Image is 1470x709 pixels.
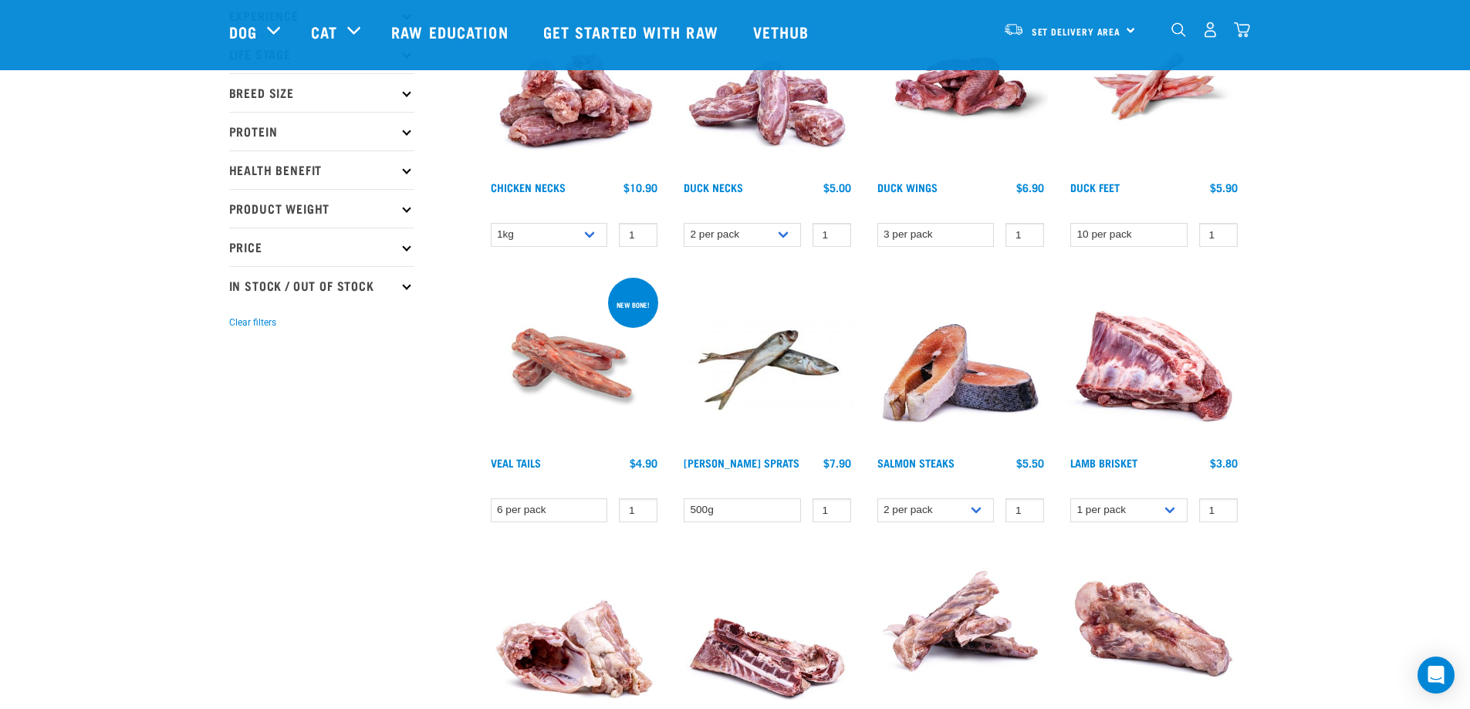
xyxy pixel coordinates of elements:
[1016,181,1044,194] div: $6.90
[1418,657,1455,694] div: Open Intercom Messenger
[229,73,414,112] p: Breed Size
[874,275,1049,450] img: 1148 Salmon Steaks 01
[813,223,851,247] input: 1
[619,498,657,522] input: 1
[491,184,566,190] a: Chicken Necks
[1199,498,1238,522] input: 1
[610,293,657,316] div: New bone!
[1066,275,1242,450] img: 1240 Lamb Brisket Pieces 01
[1210,181,1238,194] div: $5.90
[1005,223,1044,247] input: 1
[229,20,257,43] a: Dog
[823,457,851,469] div: $7.90
[311,20,337,43] a: Cat
[623,181,657,194] div: $10.90
[1070,460,1137,465] a: Lamb Brisket
[376,1,527,62] a: Raw Education
[229,150,414,189] p: Health Benefit
[877,184,938,190] a: Duck Wings
[1070,184,1120,190] a: Duck Feet
[1005,498,1044,522] input: 1
[528,1,738,62] a: Get started with Raw
[1171,22,1186,37] img: home-icon-1@2x.png
[823,181,851,194] div: $5.00
[630,457,657,469] div: $4.90
[738,1,829,62] a: Vethub
[229,316,276,329] button: Clear filters
[229,112,414,150] p: Protein
[877,460,955,465] a: Salmon Steaks
[1210,457,1238,469] div: $3.80
[1202,22,1218,38] img: user.png
[684,460,799,465] a: [PERSON_NAME] Sprats
[229,266,414,305] p: In Stock / Out Of Stock
[1199,223,1238,247] input: 1
[491,460,541,465] a: Veal Tails
[487,275,662,450] img: Veal Tails
[1016,457,1044,469] div: $5.50
[680,275,855,450] img: Jack Mackarel Sparts Raw Fish For Dogs
[1234,22,1250,38] img: home-icon@2x.png
[619,223,657,247] input: 1
[684,184,743,190] a: Duck Necks
[229,228,414,266] p: Price
[1003,22,1024,36] img: van-moving.png
[813,498,851,522] input: 1
[1032,29,1121,34] span: Set Delivery Area
[229,189,414,228] p: Product Weight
